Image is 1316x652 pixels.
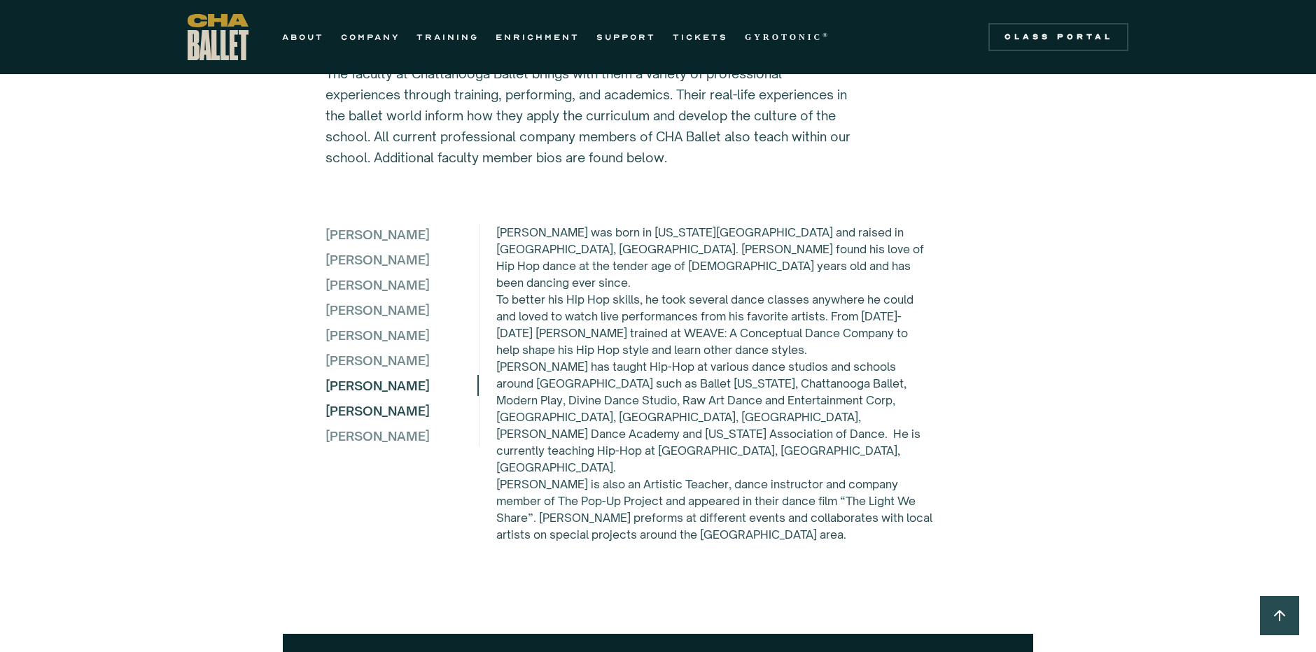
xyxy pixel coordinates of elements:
div: [PERSON_NAME] [325,325,477,346]
a: TRAINING [416,29,479,45]
p: The faculty at Chattanooga Ballet brings with them a variety of professional experiences through ... [325,63,850,168]
div: [PERSON_NAME] [325,375,430,396]
div: [PERSON_NAME] [325,249,477,270]
a: Class Portal [988,23,1128,51]
div: [PERSON_NAME] [325,274,477,295]
a: TICKETS [673,29,728,45]
div: [PERSON_NAME] [325,425,477,446]
a: ENRICHMENT [496,29,580,45]
div: [PERSON_NAME] [325,350,477,371]
p: [PERSON_NAME] was born in [US_STATE][GEOGRAPHIC_DATA] and raised in [GEOGRAPHIC_DATA], [GEOGRAPHI... [496,224,933,543]
sup: ® [822,31,830,38]
div: [PERSON_NAME] [325,299,477,320]
a: COMPANY [341,29,400,45]
div: Class Portal [997,31,1120,43]
a: GYROTONIC® [745,29,830,45]
div: [PERSON_NAME] [325,224,477,245]
strong: GYROTONIC [745,32,822,42]
a: SUPPORT [596,29,656,45]
a: ABOUT [282,29,324,45]
div: [PERSON_NAME] [325,400,477,421]
a: home [188,14,248,60]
